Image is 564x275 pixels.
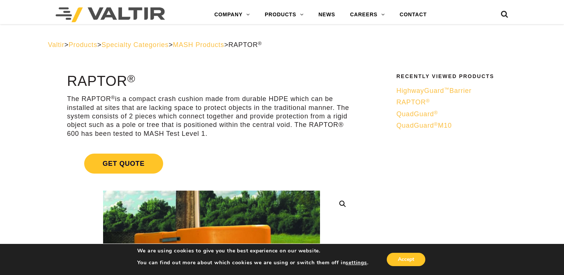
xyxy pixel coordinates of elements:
[228,41,262,48] span: RAPTOR
[387,253,425,266] button: Accept
[396,98,511,107] a: RAPTOR®
[257,7,311,22] a: PRODUCTS
[67,95,356,138] p: The RAPTOR is a compact crash cushion made from durable HDPE which can be installed at sites that...
[396,110,438,118] span: QuadGuard
[69,41,97,48] a: Products
[137,259,369,266] p: You can find out more about which cookies we are using or switch them off in .
[111,95,115,100] sup: ®
[137,248,369,254] p: We are using cookies to give you the best experience on our website.
[84,154,163,174] span: Get Quote
[343,7,392,22] a: CAREERS
[396,87,472,94] span: HighwayGuard Barrier
[67,74,356,89] h1: RAPTOR
[396,121,511,130] a: QuadGuard®M10
[396,74,511,79] h2: Recently Viewed Products
[173,41,224,48] a: MASH Products
[127,73,135,84] sup: ®
[346,259,367,266] button: settings
[392,7,434,22] a: CONTACT
[434,110,438,115] sup: ®
[67,145,356,182] a: Get Quote
[396,87,511,95] a: HighwayGuard™Barrier
[434,121,438,127] sup: ®
[396,110,511,118] a: QuadGuard®
[48,41,516,49] div: > > > >
[48,41,64,48] a: Valtir
[102,41,169,48] a: Specialty Categories
[396,122,452,129] span: QuadGuard M10
[396,98,430,106] span: RAPTOR
[426,98,430,104] sup: ®
[56,7,165,22] img: Valtir
[258,41,262,46] sup: ®
[311,7,343,22] a: NEWS
[444,87,449,92] sup: ™
[207,7,257,22] a: COMPANY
